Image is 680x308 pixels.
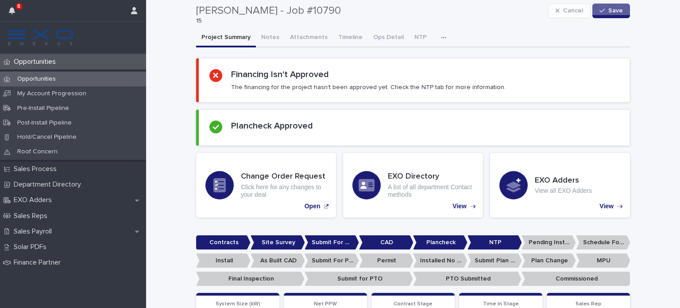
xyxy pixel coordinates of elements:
p: As Built CAD [251,253,305,268]
p: PTO Submitted [413,272,522,286]
p: Opportunities [10,58,63,66]
button: Timeline [333,29,368,47]
p: View [599,203,614,210]
span: Contract Stage [394,301,433,307]
button: NTP [409,29,432,47]
h2: [PERSON_NAME] - Job #10790 [196,4,341,17]
img: FKS5r6ZBThi8E5hshIGi [7,29,74,47]
p: Plancheck [413,235,467,250]
p: Sales Payroll [10,227,59,236]
p: 6 [17,3,20,9]
p: Submit For CAD [305,235,359,250]
p: NTP [467,235,522,250]
span: Sales Rep [576,301,601,307]
p: 15 [196,17,541,25]
p: Submit For Permit [305,253,359,268]
p: CAD [359,235,413,250]
button: Cancel [548,4,591,18]
div: 6 [9,5,20,21]
p: View [452,203,467,210]
p: Sales Reps [10,212,54,220]
h2: Financing Isn't Approved [231,69,329,80]
p: Hold/Cancel Pipeline [10,133,84,141]
h3: EXO Directory [388,172,474,182]
p: Plan Change [522,253,576,268]
h3: EXO Adders [535,176,592,186]
p: Pre-Install Pipeline [10,105,76,112]
span: Time In Stage [483,301,519,307]
p: Commissioned [522,272,630,286]
a: Open [196,153,336,218]
p: Click here for any changes to your deal [241,183,327,199]
span: Cancel [563,8,583,14]
p: Final Inspection [196,272,305,286]
p: Post-Install Pipeline [10,119,79,127]
p: Pending Install Task [522,235,576,250]
p: Opportunities [10,75,63,83]
h2: Plancheck Approved [231,121,313,131]
p: Submit for PTO [305,272,413,286]
a: View [490,153,630,218]
p: Contracts [196,235,251,250]
p: Schedule For Install [576,235,630,250]
p: Permit [359,253,413,268]
span: System Size (kW) [216,301,260,307]
button: Notes [256,29,285,47]
p: Finance Partner [10,258,68,267]
p: My Account Progression [10,90,93,97]
button: Save [592,4,630,18]
span: Save [608,8,623,14]
button: Attachments [285,29,333,47]
button: Project Summary [196,29,256,47]
p: Roof Concern [10,148,65,156]
p: Department Directory [10,180,88,189]
p: A list of all department Contact methods [388,183,474,199]
p: Install [196,253,251,268]
h3: Change Order Request [241,172,327,182]
p: View all EXO Adders [535,187,592,195]
p: Sales Process [10,165,64,173]
p: The financing for the project hasn't been approved yet. Check the NTP tab for more information. [231,83,506,91]
span: Net PPW [314,301,337,307]
p: MPU [576,253,630,268]
button: Ops Detail [368,29,409,47]
p: Open [305,203,321,210]
p: Submit Plan Change [467,253,522,268]
p: Installed No Permit [413,253,467,268]
p: Solar PDFs [10,243,54,251]
a: View [343,153,483,218]
p: EXO Adders [10,196,59,204]
p: Site Survey [251,235,305,250]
